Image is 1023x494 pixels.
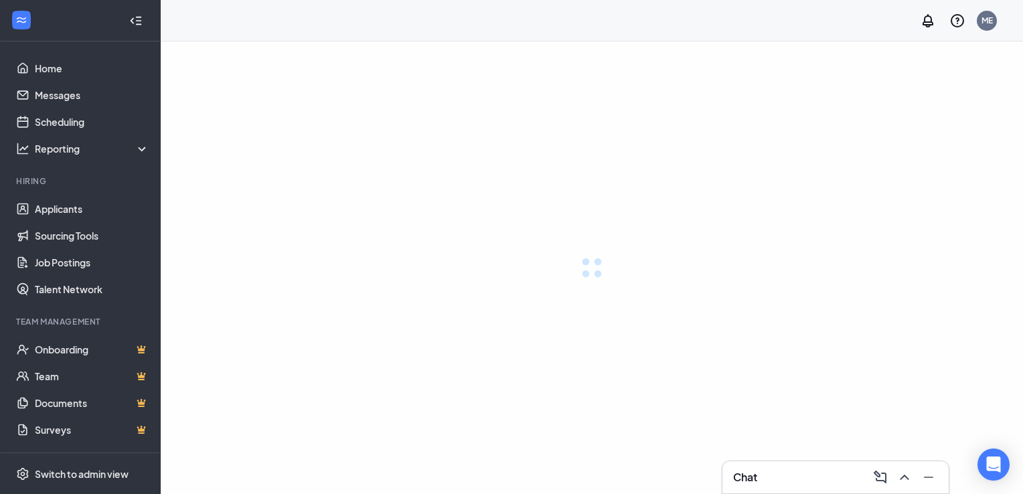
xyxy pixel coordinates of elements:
[16,316,147,327] div: Team Management
[977,448,1010,481] div: Open Intercom Messenger
[35,108,149,135] a: Scheduling
[949,13,965,29] svg: QuestionInfo
[35,416,149,443] a: SurveysCrown
[16,467,29,481] svg: Settings
[16,142,29,155] svg: Analysis
[921,469,937,485] svg: Minimize
[35,195,149,222] a: Applicants
[16,175,147,187] div: Hiring
[35,467,129,481] div: Switch to admin view
[35,276,149,303] a: Talent Network
[920,13,936,29] svg: Notifications
[981,15,993,26] div: ME
[15,13,28,27] svg: WorkstreamLogo
[35,222,149,249] a: Sourcing Tools
[868,467,890,488] button: ComposeMessage
[35,249,149,276] a: Job Postings
[917,467,938,488] button: Minimize
[892,467,914,488] button: ChevronUp
[872,469,888,485] svg: ComposeMessage
[35,142,150,155] div: Reporting
[35,336,149,363] a: OnboardingCrown
[896,469,913,485] svg: ChevronUp
[35,363,149,390] a: TeamCrown
[35,55,149,82] a: Home
[129,14,143,27] svg: Collapse
[35,390,149,416] a: DocumentsCrown
[35,82,149,108] a: Messages
[733,470,757,485] h3: Chat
